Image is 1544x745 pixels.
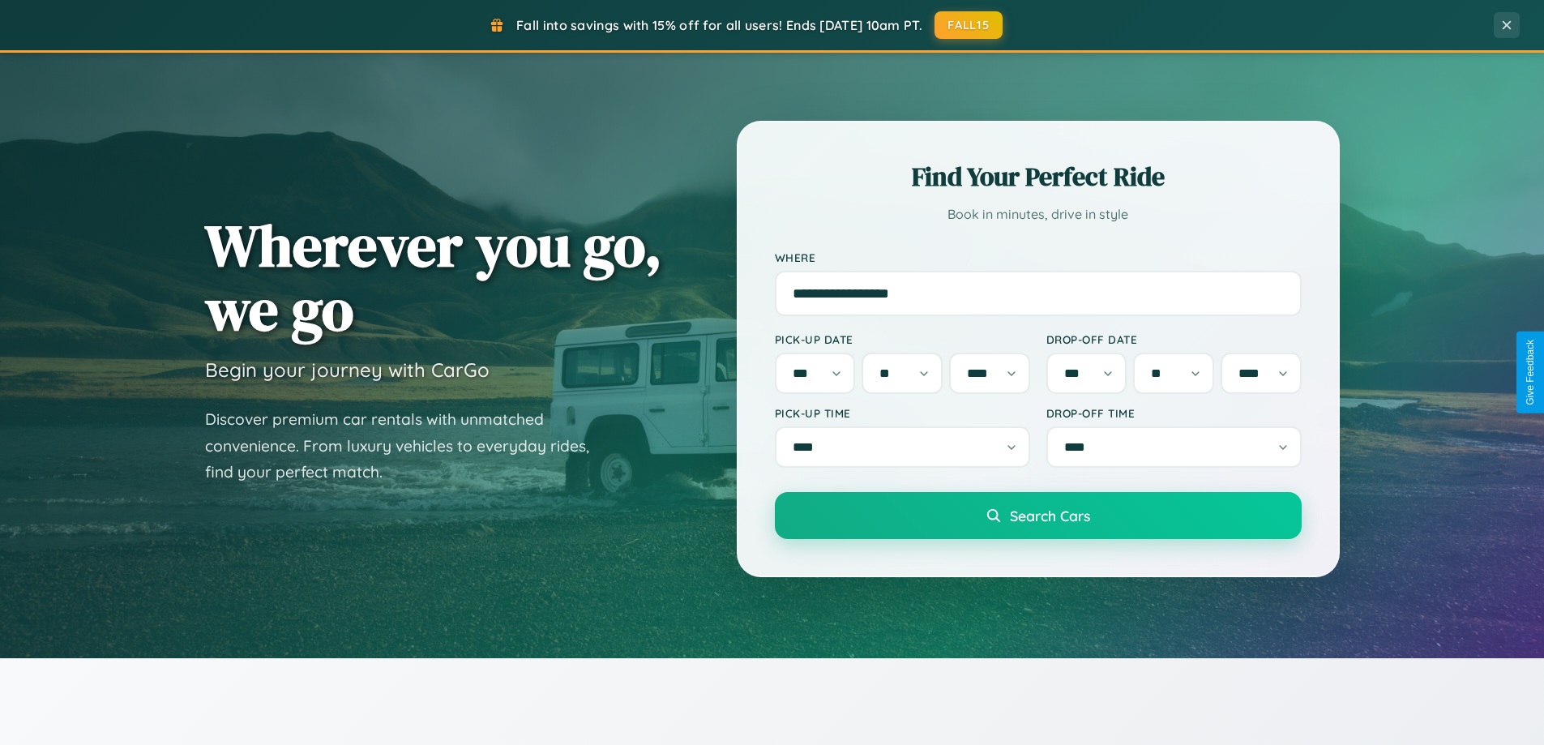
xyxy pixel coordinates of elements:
label: Pick-up Date [775,332,1030,346]
h1: Wherever you go, we go [205,213,662,341]
label: Where [775,250,1302,264]
label: Drop-off Date [1046,332,1302,346]
span: Search Cars [1010,507,1090,524]
span: Fall into savings with 15% off for all users! Ends [DATE] 10am PT. [516,17,922,33]
label: Pick-up Time [775,406,1030,420]
label: Drop-off Time [1046,406,1302,420]
button: Search Cars [775,492,1302,539]
button: FALL15 [935,11,1003,39]
p: Discover premium car rentals with unmatched convenience. From luxury vehicles to everyday rides, ... [205,406,610,486]
h2: Find Your Perfect Ride [775,159,1302,195]
h3: Begin your journey with CarGo [205,358,490,382]
p: Book in minutes, drive in style [775,203,1302,226]
div: Give Feedback [1525,340,1536,405]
